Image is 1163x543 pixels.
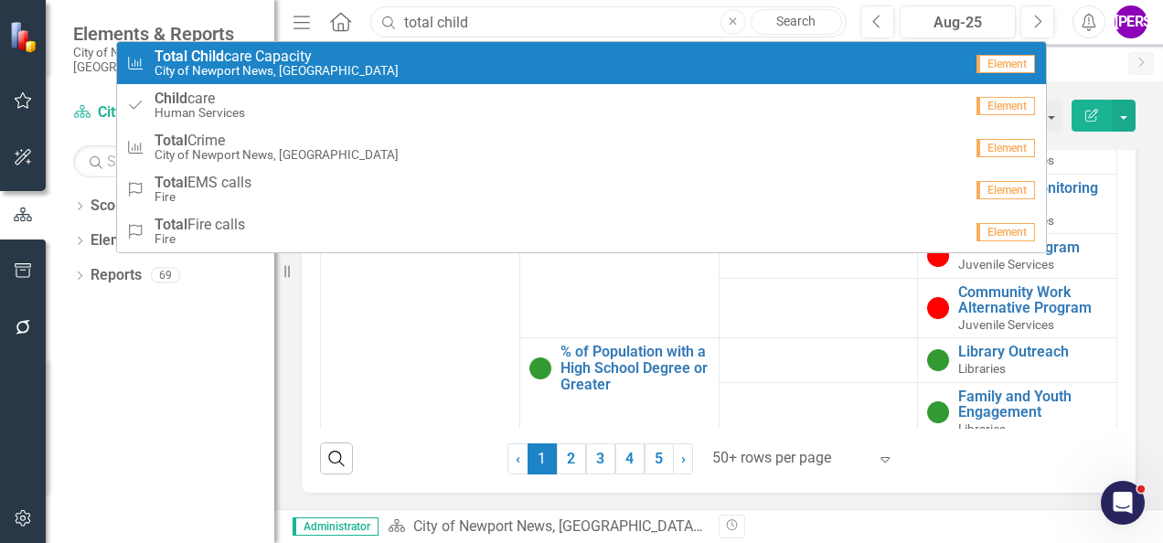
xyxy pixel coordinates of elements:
[976,139,1035,157] span: Element
[958,389,1107,421] a: Family and Youth Engagement
[155,148,399,162] small: City of Newport News, [GEOGRAPHIC_DATA]
[117,126,1046,168] a: CrimeCity of Newport News, [GEOGRAPHIC_DATA]Element
[155,48,399,65] span: care Capacity
[557,443,586,474] a: 2
[958,284,1107,316] a: Community Work Alternative Program
[927,245,949,267] img: Below Target
[91,230,152,251] a: Elements
[615,443,645,474] a: 4
[958,257,1054,271] span: Juvenile Services
[958,361,1006,376] span: Libraries
[976,223,1035,241] span: Element
[117,210,1046,252] a: Element
[958,317,1054,332] span: Juvenile Services
[293,517,379,536] span: Administrator
[519,338,719,515] td: Double-Click to Edit Right Click for Context Menu
[73,45,256,75] small: City of Newport News, [GEOGRAPHIC_DATA]
[73,102,256,123] a: City of Newport News, [GEOGRAPHIC_DATA]
[681,450,686,467] span: ›
[704,517,794,535] div: Landing Page
[413,517,703,535] a: City of Newport News, [GEOGRAPHIC_DATA]
[645,443,674,474] a: 5
[388,516,705,538] div: »
[976,97,1035,115] span: Element
[906,12,1009,34] div: Aug-25
[528,443,557,474] span: 1
[976,181,1035,199] span: Element
[516,450,520,467] span: ‹
[155,64,399,78] small: City of Newport News, [GEOGRAPHIC_DATA]
[958,421,1006,436] span: Libraries
[927,401,949,423] img: On Target
[151,268,180,283] div: 69
[751,9,842,35] a: Search
[918,234,1117,278] td: Double-Click to Edit Right Click for Context Menu
[117,42,1046,84] a: care CapacityCity of Newport News, [GEOGRAPHIC_DATA]Element
[918,338,1117,382] td: Double-Click to Edit Right Click for Context Menu
[73,23,256,45] span: Elements & Reports
[73,145,256,177] input: Search Below...
[9,20,41,52] img: ClearPoint Strategy
[918,278,1117,338] td: Double-Click to Edit Right Click for Context Menu
[117,168,1046,210] a: Element
[927,349,949,371] img: On Target
[1101,481,1145,525] iframe: Intercom live chat
[1115,5,1147,38] button: [PERSON_NAME]
[927,297,949,319] img: Below Target
[900,5,1016,38] button: Aug-25
[370,6,847,38] input: Search ClearPoint...
[560,344,710,392] a: % of Population with a High School Degree or Greater
[958,344,1107,360] a: Library Outreach
[91,265,142,286] a: Reports
[918,382,1117,442] td: Double-Click to Edit Right Click for Context Menu
[117,84,1046,126] a: Element
[91,196,165,217] a: Scorecards
[155,133,399,149] span: Crime
[529,357,551,379] img: On Target
[586,443,615,474] a: 3
[976,55,1035,73] span: Element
